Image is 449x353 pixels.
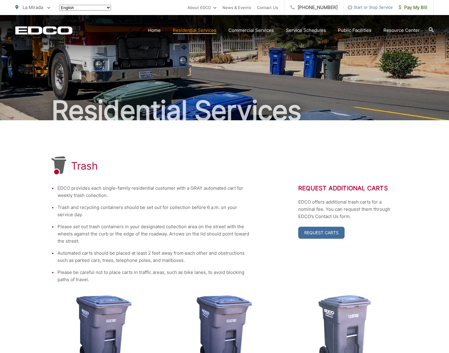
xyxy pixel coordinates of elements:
[57,269,250,283] li: Please be careful not to place carts in traffic areas, such as bike lanes, to avoid blocking path...
[298,198,398,220] p: EDCO offers additional trash carts for a nominal fee. You can request them through EDCO’s Contact...
[228,27,274,34] a: Commercial Services
[71,160,98,172] h1: Trash
[187,4,216,11] a: About EDCO
[57,204,250,218] li: Trash and recycling containers should be set out for collection before 6 a.m. on your service day.
[399,4,427,11] span: Pay My Bill
[23,5,43,10] span: La Mirada
[338,27,371,34] a: Public Facilities
[57,250,250,264] li: Automated carts should be placed at least 2 feet away from each other and obstructions such as pa...
[222,4,251,11] a: News & Events
[298,185,398,192] h2: Request Additional Carts
[15,96,434,126] h2: Residential Services
[383,27,420,34] a: Resource Center
[59,5,111,11] select: Select a language
[148,27,161,34] a: Home
[57,223,250,245] li: Please set out trash containers in your designated collection area on the street with the wheels ...
[257,4,278,11] a: Contact Us
[15,26,73,35] a: EDCD logo. Return to the homepage.
[298,227,345,239] a: Request Carts
[57,185,250,199] li: EDCO provides each single-family residential customer with a GRAY automated cart for weekly trash...
[286,27,326,34] a: Service Schedules
[173,27,216,34] a: Residential Services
